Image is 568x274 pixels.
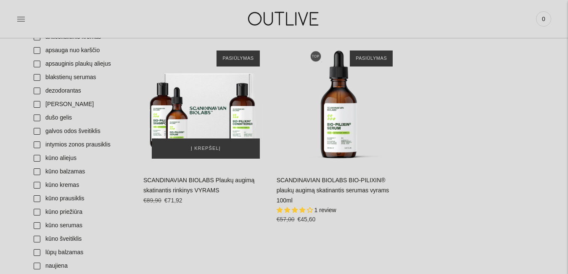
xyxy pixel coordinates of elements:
button: Į krepšelį [152,138,260,159]
a: SCANDINAVIAN BIOLABS Plaukų augimą skatinantis rinkinys VYRAMS [143,42,268,167]
a: dušo gelis [29,111,135,125]
a: kūno šveitiklis [29,232,135,246]
a: SCANDINAVIAN BIOLABS BIO-PILIXIN® plaukų augimą skatinantis serumas vyrams 100ml [277,177,389,204]
span: 4.00 stars [277,207,314,213]
a: SCANDINAVIAN BIOLABS BIO-PILIXIN® plaukų augimą skatinantis serumas vyrams 100ml [277,42,402,167]
a: dezodorantas [29,84,135,98]
a: kūno balzamas [29,165,135,178]
a: kūno priežiūra [29,205,135,219]
a: kūno kremas [29,178,135,192]
a: kūno serumas [29,219,135,232]
a: blakstienų serumas [29,71,135,84]
span: €71,92 [164,197,182,204]
a: kūno aliejus [29,152,135,165]
s: €89,90 [143,197,161,204]
img: OUTLIVE [232,4,337,33]
a: lūpų balzamas [29,246,135,259]
a: [PERSON_NAME] [29,98,135,111]
span: 0 [538,13,550,25]
span: €45,60 [297,216,315,223]
a: apsauginis plaukų aliejus [29,57,135,71]
a: intymios zonos prausiklis [29,138,135,152]
a: SCANDINAVIAN BIOLABS Plaukų augimą skatinantis rinkinys VYRAMS [143,177,254,194]
a: kūno prausiklis [29,192,135,205]
a: 0 [536,10,551,28]
span: 1 review [314,207,336,213]
a: naujiena [29,259,135,273]
span: Į krepšelį [191,144,221,153]
s: €57,00 [277,216,295,223]
a: apsauga nuo karščio [29,44,135,57]
a: galvos odos šveitiklis [29,125,135,138]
